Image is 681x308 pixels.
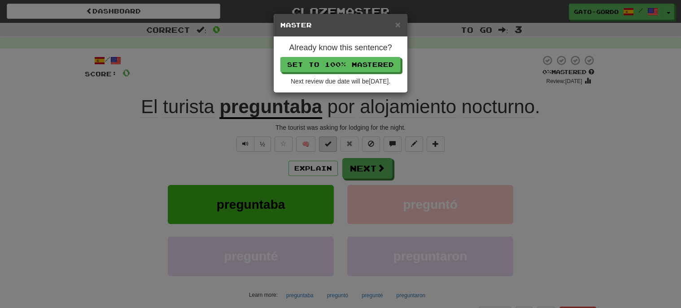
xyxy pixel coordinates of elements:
span: × [395,19,401,30]
div: Next review due date will be [DATE] . [280,77,401,86]
h4: Already know this sentence? [280,44,401,53]
h5: Master [280,21,401,30]
button: Set to 100% Mastered [280,57,401,72]
button: Close [395,20,401,29]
